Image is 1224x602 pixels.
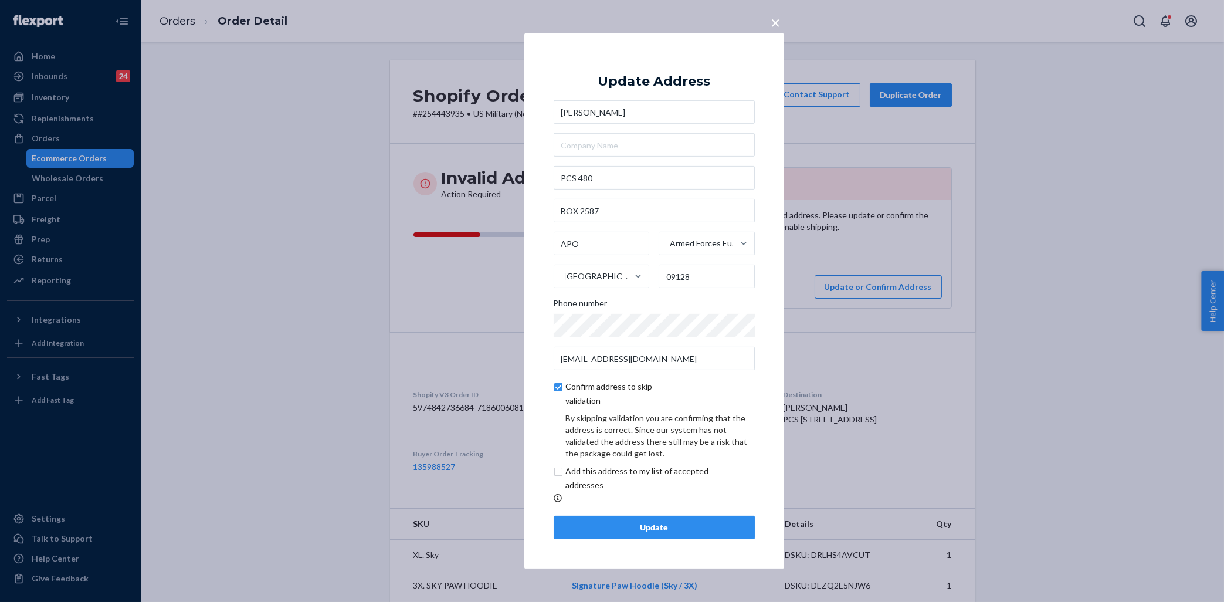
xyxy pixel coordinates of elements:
input: City [554,232,650,255]
div: [GEOGRAPHIC_DATA] [565,270,634,282]
input: Armed Forces Europe (AE) [669,232,670,255]
span: Phone number [554,297,608,314]
input: [GEOGRAPHIC_DATA] [564,265,565,288]
input: First & Last Name [554,100,755,124]
div: Update Address [598,75,710,89]
input: Company Name [554,133,755,157]
input: Email (Only Required for International) [554,347,755,370]
input: Street Address [554,166,755,190]
input: ZIP Code [659,265,755,288]
div: Armed Forces Europe (AE) [670,238,739,249]
button: Update [554,516,755,539]
div: By skipping validation you are confirming that the address is correct. Since our system has not v... [566,412,755,459]
input: Street Address 2 (Optional) [554,199,755,222]
div: Update [564,522,745,533]
span: × [771,12,781,32]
